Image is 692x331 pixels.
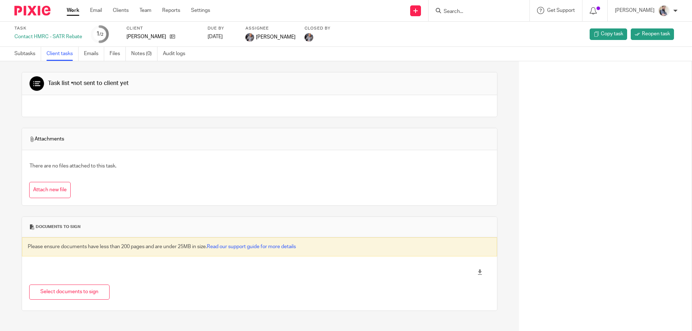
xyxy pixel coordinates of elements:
button: Attach new file [29,182,71,198]
span: Documents to sign [36,224,80,230]
a: Email [90,7,102,14]
p: [PERSON_NAME] [127,33,166,40]
img: Aaron McLeish [245,33,254,42]
a: Team [139,7,151,14]
span: Reopen task [642,30,670,37]
a: Work [67,7,79,14]
label: Client [127,26,199,31]
a: Emails [84,47,104,61]
a: Clients [113,7,129,14]
input: Search [443,9,508,15]
a: Settings [191,7,210,14]
a: Reports [162,7,180,14]
div: Contact HMRC - SATR Rebate [14,33,82,40]
span: Attachments [29,135,64,143]
a: Files [110,47,126,61]
label: Assignee [245,26,296,31]
span: [PERSON_NAME] [256,33,296,41]
a: Copy task [590,28,627,40]
div: [DATE] [208,33,236,40]
a: Read our support guide for more details [207,244,296,249]
a: Reopen task [631,28,674,40]
a: Notes (0) [131,47,158,61]
p: [PERSON_NAME] [615,7,655,14]
div: Please ensure documents have less than 200 pages and are under 25MB in size. [22,237,497,256]
img: Aaron McLeish [305,33,313,42]
span: Danny Allen [127,33,166,40]
label: Task [14,26,82,31]
span: not sent to client yet [73,80,129,86]
a: Subtasks [14,47,41,61]
div: Task list • [48,80,129,87]
span: Copy task [601,30,623,37]
label: Closed by [305,26,331,31]
span: There are no files attached to this task. [30,164,116,169]
div: 1 [96,30,103,38]
a: Audit logs [163,47,191,61]
img: Pixie [14,6,50,15]
i: Open client page [170,34,175,39]
button: Select documents to sign [29,285,110,300]
span: Get Support [547,8,575,13]
label: Due by [208,26,236,31]
img: Pixie%2002.jpg [658,5,670,17]
a: Client tasks [46,47,79,61]
small: /2 [99,32,103,36]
